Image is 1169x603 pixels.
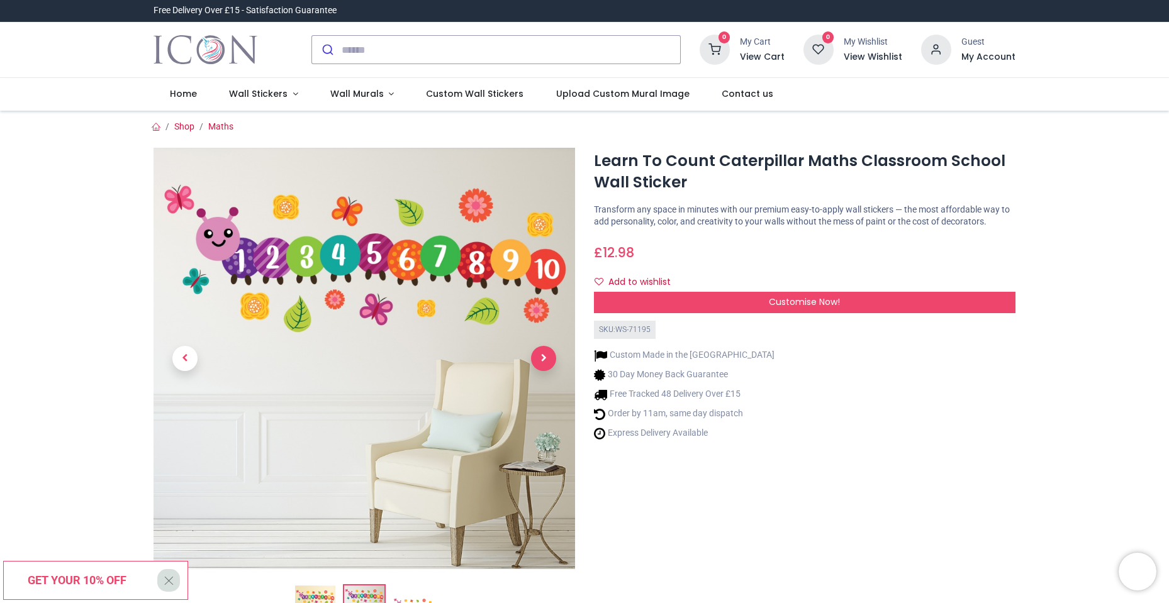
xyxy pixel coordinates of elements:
img: Icon Wall Stickers [154,32,257,67]
span: Customise Now! [769,296,840,308]
a: Shop [174,121,194,131]
h1: Learn To Count Caterpillar Maths Classroom School Wall Sticker [594,150,1015,194]
span: Previous [172,346,198,371]
span: £ [594,243,634,262]
div: My Cart [740,36,785,48]
sup: 0 [719,31,730,43]
div: Guest [961,36,1015,48]
a: 0 [803,44,834,54]
iframe: Brevo live chat [1119,553,1156,590]
div: SKU: WS-71195 [594,321,656,339]
a: Logo of Icon Wall Stickers [154,32,257,67]
iframe: Customer reviews powered by Trustpilot [751,4,1015,17]
a: Wall Stickers [213,78,314,111]
sup: 0 [822,31,834,43]
li: Free Tracked 48 Delivery Over £15 [594,388,775,401]
button: Add to wishlistAdd to wishlist [594,272,681,293]
div: My Wishlist [844,36,902,48]
a: Previous [154,211,216,506]
i: Add to wishlist [595,277,603,286]
p: Transform any space in minutes with our premium easy-to-apply wall stickers — the most affordable... [594,204,1015,228]
span: Wall Murals [330,87,384,100]
img: WS-71195-02 [154,148,575,569]
span: Wall Stickers [229,87,288,100]
span: Next [531,346,556,371]
a: Next [512,211,575,506]
a: My Account [961,51,1015,64]
span: Custom Wall Stickers [426,87,523,100]
a: View Wishlist [844,51,902,64]
span: Upload Custom Mural Image [556,87,690,100]
li: Order by 11am, same day dispatch [594,407,775,421]
li: 30 Day Money Back Guarantee [594,368,775,382]
span: 12.98 [603,243,634,262]
a: Wall Murals [314,78,410,111]
button: Submit [312,36,342,64]
a: View Cart [740,51,785,64]
li: Express Delivery Available [594,427,775,440]
span: Contact us [722,87,773,100]
div: Free Delivery Over £15 - Satisfaction Guarantee [154,4,337,17]
li: Custom Made in the [GEOGRAPHIC_DATA] [594,349,775,362]
a: 0 [700,44,730,54]
a: Maths [208,121,233,131]
span: Home [170,87,197,100]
